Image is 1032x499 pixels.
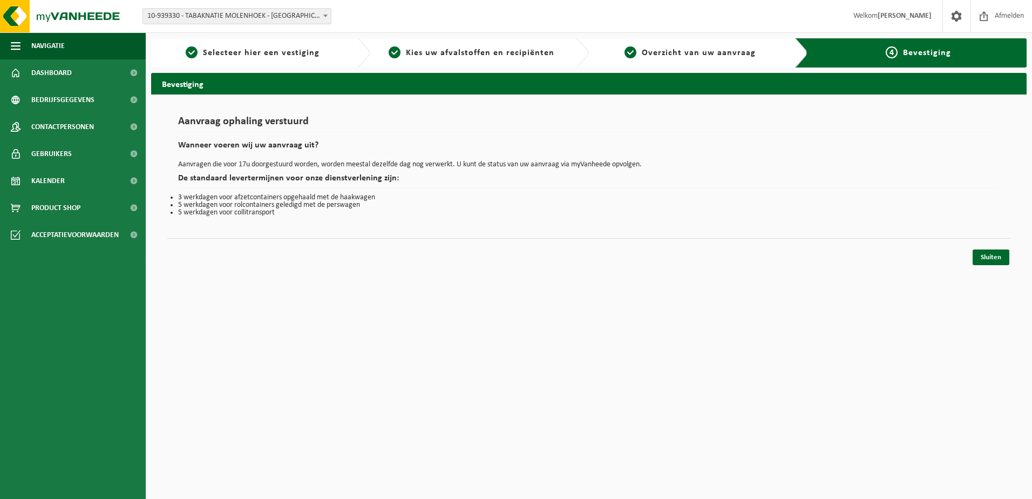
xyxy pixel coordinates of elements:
[389,46,400,58] span: 2
[903,49,951,57] span: Bevestiging
[406,49,554,57] span: Kies uw afvalstoffen en recipiënten
[151,73,1027,94] h2: Bevestiging
[642,49,756,57] span: Overzicht van uw aanvraag
[186,46,198,58] span: 1
[878,12,932,20] strong: [PERSON_NAME]
[31,32,65,59] span: Navigatie
[594,46,786,59] a: 3Overzicht van uw aanvraag
[973,249,1009,265] a: Sluiten
[157,46,349,59] a: 1Selecteer hier een vestiging
[376,46,568,59] a: 2Kies uw afvalstoffen en recipiënten
[624,46,636,58] span: 3
[886,46,898,58] span: 4
[31,113,94,140] span: Contactpersonen
[31,59,72,86] span: Dashboard
[31,140,72,167] span: Gebruikers
[31,194,80,221] span: Product Shop
[142,8,331,24] span: 10-939330 - TABAKNATIE MOLENHOEK - MEERDONK
[178,194,1000,201] li: 3 werkdagen voor afzetcontainers opgehaald met de haakwagen
[178,141,1000,156] h2: Wanneer voeren wij uw aanvraag uit?
[31,86,94,113] span: Bedrijfsgegevens
[203,49,320,57] span: Selecteer hier een vestiging
[178,161,1000,168] p: Aanvragen die voor 17u doorgestuurd worden, worden meestal dezelfde dag nog verwerkt. U kunt de s...
[31,221,119,248] span: Acceptatievoorwaarden
[178,116,1000,133] h1: Aanvraag ophaling verstuurd
[178,209,1000,217] li: 5 werkdagen voor collitransport
[143,9,331,24] span: 10-939330 - TABAKNATIE MOLENHOEK - MEERDONK
[31,167,65,194] span: Kalender
[178,174,1000,188] h2: De standaard levertermijnen voor onze dienstverlening zijn:
[178,201,1000,209] li: 5 werkdagen voor rolcontainers geledigd met de perswagen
